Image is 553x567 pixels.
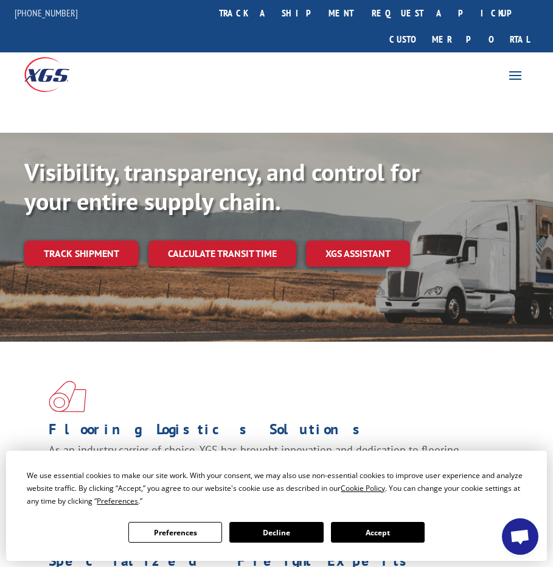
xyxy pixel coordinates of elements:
[380,26,538,52] a: Customer Portal
[24,241,139,266] a: Track shipment
[15,7,78,19] a: [PHONE_NUMBER]
[24,156,420,217] b: Visibility, transparency, and control for your entire supply chain.
[148,241,296,267] a: Calculate transit time
[128,522,222,543] button: Preferences
[306,241,410,267] a: XGS ASSISTANT
[341,483,385,493] span: Cookie Policy
[229,522,323,543] button: Decline
[6,451,547,561] div: Cookie Consent Prompt
[27,469,526,507] div: We use essential cookies to make our site work. With your consent, we may also use non-essential ...
[49,422,495,443] h1: Flooring Logistics Solutions
[97,496,138,506] span: Preferences
[49,443,459,471] span: As an industry carrier of choice, XGS has brought innovation and dedication to flooring logistics...
[502,518,538,555] div: Open chat
[331,522,425,543] button: Accept
[49,381,86,412] img: xgs-icon-total-supply-chain-intelligence-red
